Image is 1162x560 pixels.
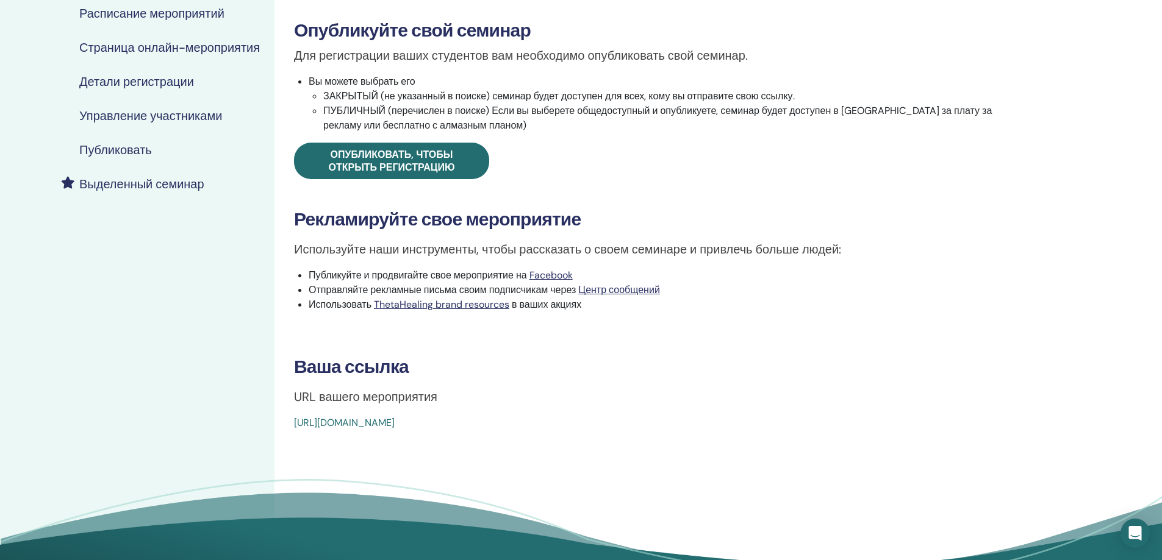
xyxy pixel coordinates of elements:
h4: Расписание мероприятий [79,6,224,21]
h3: Рекламируйте свое мероприятие [294,208,1030,230]
h4: Страница онлайн-мероприятия [79,40,260,55]
a: [URL][DOMAIN_NAME] [294,416,395,429]
li: Отправляйте рекламные письма своим подписчикам через [309,283,1030,297]
li: Вы можете выбрать его [309,74,1030,133]
li: ЗАКРЫТЫЙ (не указанный в поиске) семинар будет доступен для всех, кому вы отправите свою ссылку. [323,89,1030,104]
h4: Управление участниками [79,108,222,123]
a: Центр сообщений [578,283,660,296]
a: Facebook [529,269,573,282]
li: Использовать в ваших акциях [309,297,1030,312]
h4: Выделенный семинар [79,177,204,191]
h4: Публиковать [79,143,152,157]
p: URL вашего мероприятия [294,388,1030,406]
div: Open Intercom Messenger [1121,519,1150,548]
h3: Ваша ссылка [294,356,1030,378]
p: Для регистрации ваших студентов вам необходимо опубликовать свой семинар. [294,46,1030,65]
a: Опубликовать, чтобы открыть регистрацию [294,143,489,179]
li: ПУБЛИЧНЫЙ (перечислен в поиске) Если вы выберете общедоступный и опубликуете, семинар будет досту... [323,104,1030,133]
p: Используйте наши инструменты, чтобы рассказать о своем семинаре и привлечь больше людей: [294,240,1030,258]
li: Публикуйте и продвигайте свое мероприятие на [309,268,1030,283]
a: ThetaHealing brand resources [374,298,509,311]
span: Опубликовать, чтобы открыть регистрацию [329,148,455,174]
h4: Детали регистрации [79,74,194,89]
h3: Опубликуйте свой семинар [294,19,1030,41]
